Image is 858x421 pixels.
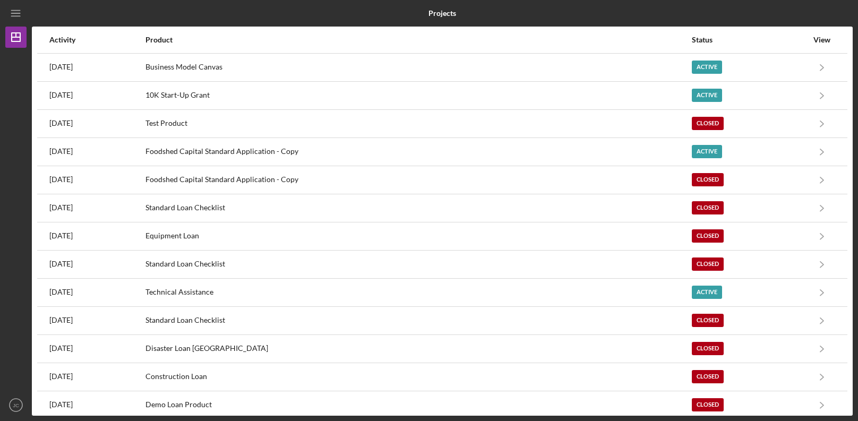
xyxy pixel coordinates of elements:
[145,195,691,221] div: Standard Loan Checklist
[145,139,691,165] div: Foodshed Capital Standard Application - Copy
[49,175,73,184] time: 2024-07-01 22:05
[49,147,73,156] time: 2024-07-01 22:30
[145,307,691,334] div: Standard Loan Checklist
[49,400,73,409] time: 2023-09-08 21:10
[692,286,722,299] div: Active
[692,145,722,158] div: Active
[145,223,691,250] div: Equipment Loan
[49,119,73,127] time: 2024-10-09 13:22
[145,364,691,390] div: Construction Loan
[692,61,722,74] div: Active
[692,398,724,411] div: Closed
[692,201,724,214] div: Closed
[692,173,724,186] div: Closed
[145,110,691,137] div: Test Product
[49,91,73,99] time: 2025-06-23 15:10
[145,36,691,44] div: Product
[49,260,73,268] time: 2023-11-09 18:23
[49,36,144,44] div: Activity
[5,394,27,416] button: JC
[145,82,691,109] div: 10K Start-Up Grant
[49,203,73,212] time: 2024-02-05 21:25
[49,316,73,324] time: 2023-10-03 19:29
[145,279,691,306] div: Technical Assistance
[49,372,73,381] time: 2023-09-26 15:50
[13,402,19,408] text: JC
[692,370,724,383] div: Closed
[809,36,835,44] div: View
[145,167,691,193] div: Foodshed Capital Standard Application - Copy
[49,63,73,71] time: 2025-07-31 15:48
[692,257,724,271] div: Closed
[692,314,724,327] div: Closed
[692,342,724,355] div: Closed
[692,89,722,102] div: Active
[145,251,691,278] div: Standard Loan Checklist
[145,336,691,362] div: Disaster Loan [GEOGRAPHIC_DATA]
[145,54,691,81] div: Business Model Canvas
[692,117,724,130] div: Closed
[428,9,456,18] b: Projects
[49,288,73,296] time: 2023-10-20 20:49
[49,344,73,353] time: 2023-09-26 22:41
[692,229,724,243] div: Closed
[145,392,691,418] div: Demo Loan Product
[692,36,808,44] div: Status
[49,231,73,240] time: 2024-02-02 22:39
